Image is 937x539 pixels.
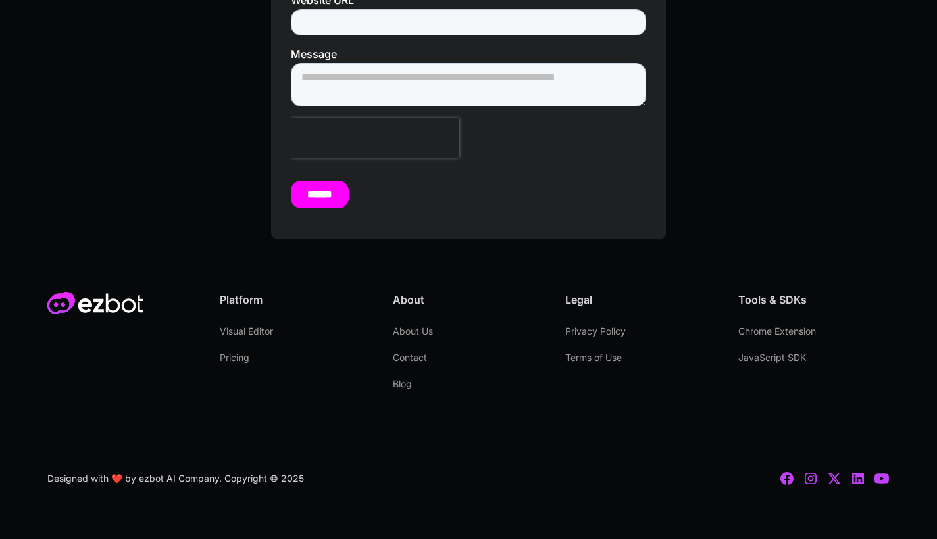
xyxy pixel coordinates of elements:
a: About Us [393,318,433,344]
div: About [393,292,544,308]
a: Chrome Extension [738,318,816,344]
a: JavaScript SDK [738,344,806,371]
a: Terms of Use [565,344,622,371]
a: Visual Editor [220,318,273,344]
div: Tools & SDKs [738,292,890,308]
div: Platform [220,292,371,308]
a: Blog [393,371,412,397]
a: Pricing [220,344,249,371]
a: Contact [393,344,427,371]
a: Privacy Policy [565,318,626,344]
div: Designed with ❤️ by ezbot AI Company. Copyright © 2025 [47,471,304,486]
div: Legal [565,292,717,308]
